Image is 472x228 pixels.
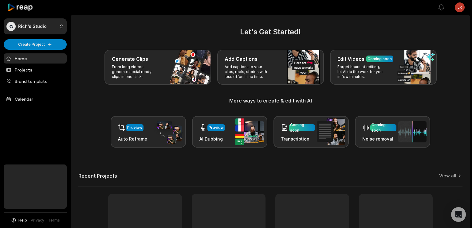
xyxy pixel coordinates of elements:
[18,24,47,29] p: Rich's Studio
[127,125,142,130] div: Preview
[235,118,264,145] img: ai_dubbing.png
[199,136,225,142] h3: AI Dubbing
[48,218,60,223] a: Terms
[11,218,27,223] button: Help
[372,122,395,133] div: Coming soon
[154,120,182,144] img: auto_reframe.png
[337,64,385,79] p: Forget hours of editing, let AI do the work for you in few minutes.
[209,125,224,130] div: Preview
[290,122,314,133] div: Coming soon
[281,136,315,142] h3: Transcription
[78,26,462,37] h2: Let's Get Started!
[368,56,392,62] div: Coming soon
[398,121,427,142] img: noise_removal.png
[439,173,456,179] a: View all
[225,55,258,63] h3: Add Captions
[337,55,364,63] h3: Edit Videos
[451,207,466,222] div: Open Intercom Messenger
[4,65,67,75] a: Projects
[112,64,159,79] p: From long videos generate social ready clips in one click.
[4,39,67,50] button: Create Project
[6,22,16,31] div: RS
[4,94,67,104] a: Calendar
[118,136,147,142] h3: Auto Reframe
[18,218,27,223] span: Help
[112,55,148,63] h3: Generate Clips
[4,76,67,86] a: Brand template
[225,64,272,79] p: Add captions to your clips, reels, stories with less effort in no time.
[78,173,117,179] h2: Recent Projects
[317,118,345,145] img: transcription.png
[4,53,67,64] a: Home
[31,218,44,223] a: Privacy
[362,136,396,142] h3: Noise removal
[78,97,462,104] h3: More ways to create & edit with AI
